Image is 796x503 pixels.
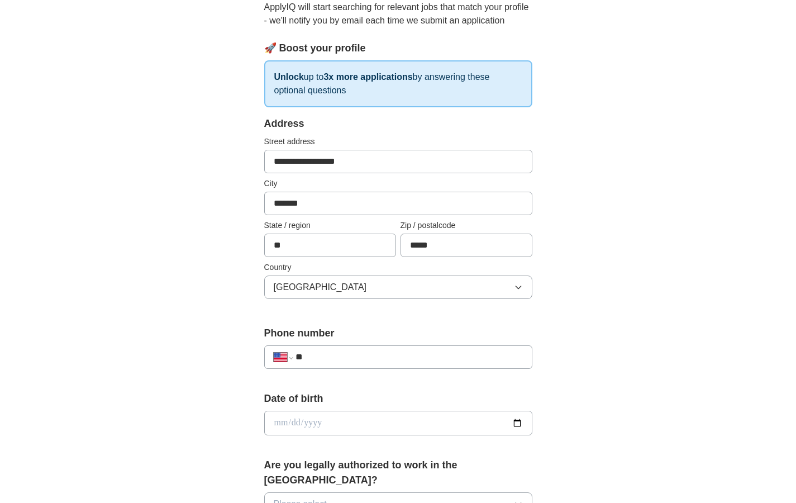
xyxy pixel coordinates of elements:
label: Street address [264,136,532,148]
div: Address [264,116,532,131]
button: [GEOGRAPHIC_DATA] [264,276,532,299]
label: Are you legally authorized to work in the [GEOGRAPHIC_DATA]? [264,458,532,488]
label: Phone number [264,326,532,341]
p: up to by answering these optional questions [264,60,532,107]
label: State / region [264,220,396,231]
label: City [264,178,532,189]
span: [GEOGRAPHIC_DATA] [274,281,367,294]
div: 🚀 Boost your profile [264,41,532,56]
label: Zip / postalcode [401,220,532,231]
p: ApplyIQ will start searching for relevant jobs that match your profile - we'll notify you by emai... [264,1,532,27]
strong: 3x more applications [323,72,412,82]
label: Date of birth [264,391,532,406]
label: Country [264,262,532,273]
strong: Unlock [274,72,304,82]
